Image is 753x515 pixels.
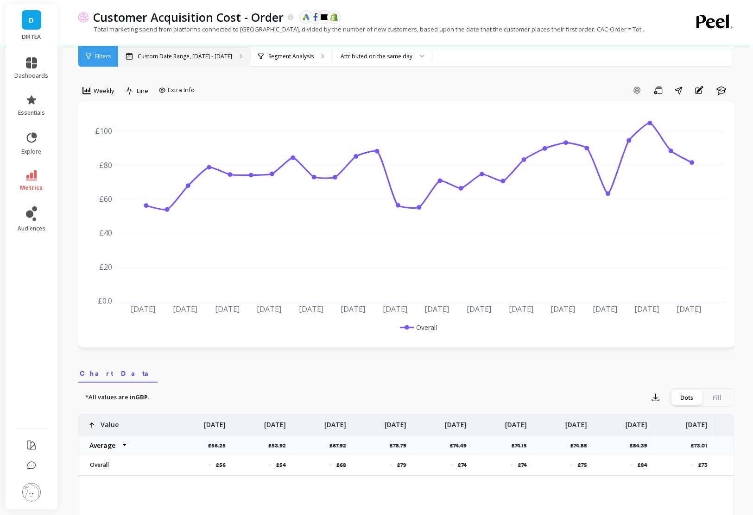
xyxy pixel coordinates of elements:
[311,13,320,21] img: api.fb.svg
[18,109,45,117] span: essentials
[302,13,310,21] img: api.google.svg
[450,442,472,449] p: £74.49
[691,442,713,449] p: £73.01
[138,53,232,60] p: Custom Date Range, [DATE] - [DATE]
[94,9,284,25] p: Customer Acquisition Cost - Order
[671,390,702,405] div: Dots
[15,33,49,41] p: DIRTEA
[638,461,647,469] p: £84
[336,461,346,469] p: £68
[445,415,467,429] p: [DATE]
[324,415,346,429] p: [DATE]
[168,86,195,95] span: Extra Info
[137,87,148,95] span: Line
[95,53,111,60] span: Filters
[20,184,43,192] span: metrics
[135,393,150,401] strong: GBP.
[397,461,406,469] p: £79
[570,442,593,449] p: £74.88
[18,225,45,232] span: audiences
[330,13,338,21] img: api.shopify.svg
[204,415,226,429] p: [DATE]
[22,483,41,502] img: profile picture
[268,53,314,60] p: Segment Analysis
[341,52,412,61] div: Attributed on the same day
[512,442,532,449] p: £74.15
[626,415,647,429] p: [DATE]
[329,442,352,449] p: £67.92
[578,461,587,469] p: £75
[321,14,329,20] img: api.klaviyo.svg
[565,415,587,429] p: [DATE]
[505,415,527,429] p: [DATE]
[94,87,114,95] span: Weekly
[78,12,89,23] img: header icon
[101,415,119,429] p: Value
[264,415,286,429] p: [DATE]
[518,461,527,469] p: £74
[702,390,733,405] div: Fill
[84,461,165,469] p: Overall
[78,361,734,383] nav: Tabs
[78,25,645,33] p: Total marketing spend from platforms connected to [GEOGRAPHIC_DATA], divided by the number of new...
[385,415,406,429] p: [DATE]
[630,442,653,449] p: £84.39
[216,461,226,469] p: £56
[458,461,467,469] p: £74
[276,461,286,469] p: £54
[390,442,412,449] p: £78.79
[80,369,156,378] span: Chart Data
[208,442,231,449] p: £56.25
[29,15,34,25] span: D
[686,415,708,429] p: [DATE]
[15,72,49,80] span: dashboards
[22,148,42,155] span: explore
[85,393,150,402] p: *All values are in
[268,442,291,449] p: £53.92
[698,461,708,469] p: £73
